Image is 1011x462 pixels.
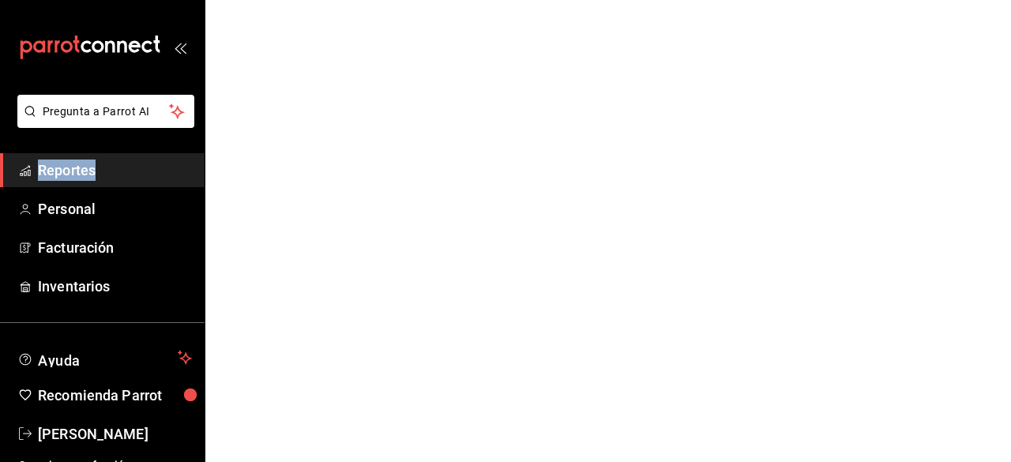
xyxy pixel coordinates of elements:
span: Recomienda Parrot [38,385,192,406]
button: Pregunta a Parrot AI [17,95,194,128]
a: Pregunta a Parrot AI [11,115,194,131]
span: Reportes [38,160,192,181]
span: [PERSON_NAME] [38,423,192,445]
span: Personal [38,198,192,220]
span: Inventarios [38,276,192,297]
span: Ayuda [38,348,171,367]
span: Pregunta a Parrot AI [43,103,170,120]
span: Facturación [38,237,192,258]
button: open_drawer_menu [174,41,186,54]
